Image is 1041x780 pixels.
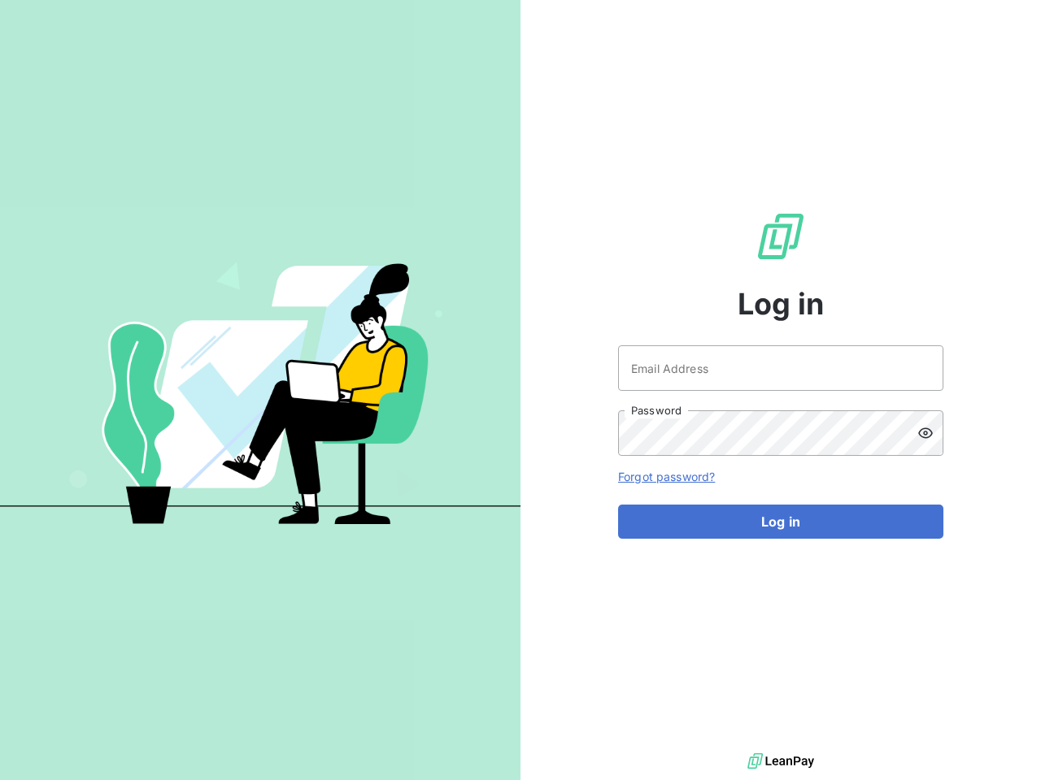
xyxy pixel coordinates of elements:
[747,749,814,773] img: logo
[755,210,807,262] img: LeanPay Logo
[618,470,715,483] a: Forgot password?
[618,505,943,539] button: Log in
[618,345,943,391] input: placeholder
[738,282,825,326] span: Log in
